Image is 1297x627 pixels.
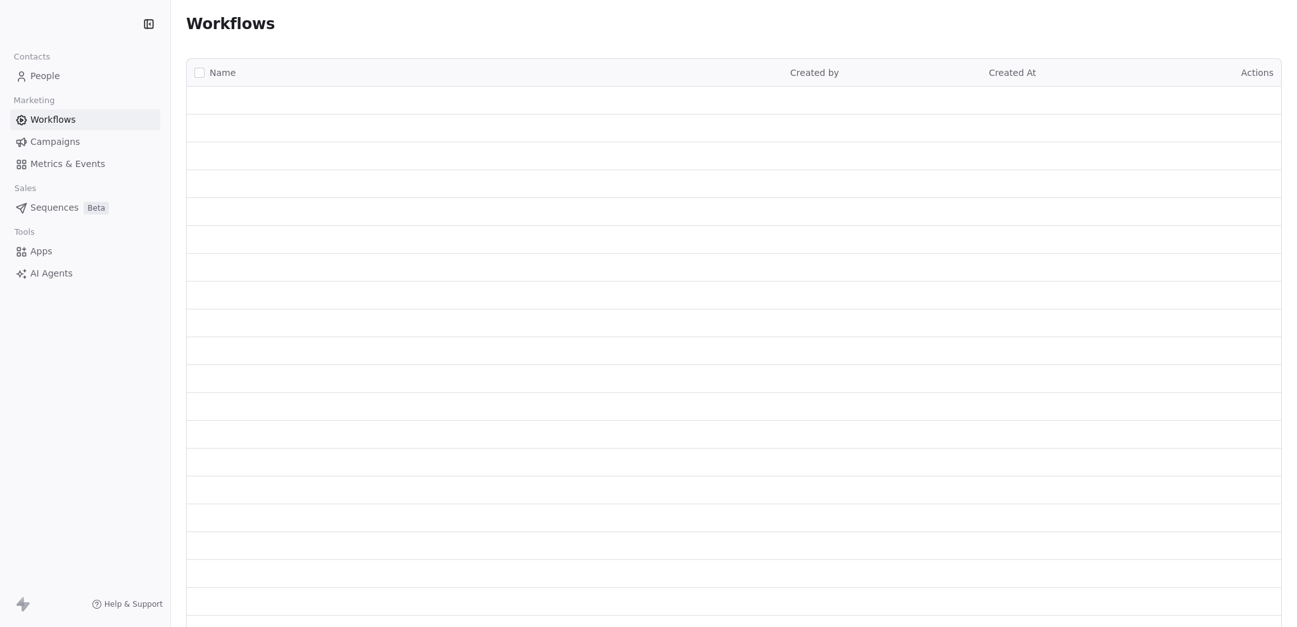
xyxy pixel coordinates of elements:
[1241,68,1274,78] span: Actions
[84,202,109,214] span: Beta
[10,241,160,262] a: Apps
[30,245,53,258] span: Apps
[10,197,160,218] a: SequencesBeta
[10,132,160,152] a: Campaigns
[10,109,160,130] a: Workflows
[30,113,76,127] span: Workflows
[30,135,80,149] span: Campaigns
[92,599,163,609] a: Help & Support
[10,154,160,175] a: Metrics & Events
[30,158,105,171] span: Metrics & Events
[8,47,56,66] span: Contacts
[104,599,163,609] span: Help & Support
[790,68,839,78] span: Created by
[10,66,160,87] a: People
[30,267,73,280] span: AI Agents
[989,68,1036,78] span: Created At
[9,179,42,198] span: Sales
[30,70,60,83] span: People
[30,201,79,214] span: Sequences
[186,15,275,33] span: Workflows
[9,223,40,242] span: Tools
[10,263,160,284] a: AI Agents
[210,66,236,80] span: Name
[8,91,60,110] span: Marketing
